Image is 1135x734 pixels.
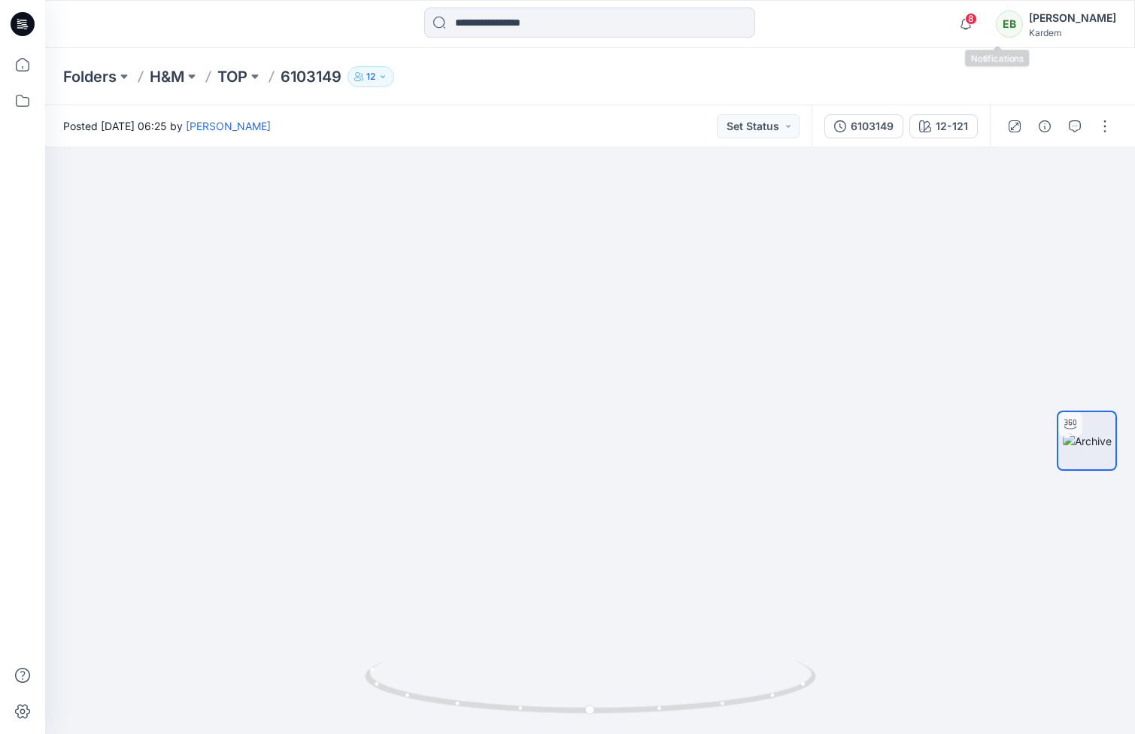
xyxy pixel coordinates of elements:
div: [PERSON_NAME] [1029,9,1116,27]
div: 12-121 [936,118,968,135]
div: 6103149 [851,118,894,135]
div: Kardem [1029,27,1116,38]
a: [PERSON_NAME] [186,120,271,132]
p: 12 [366,68,375,85]
img: Archive [1063,433,1112,449]
button: 12-121 [909,114,978,138]
p: 6103149 [281,66,341,87]
div: EB [996,11,1023,38]
a: TOP [217,66,247,87]
a: Folders [63,66,117,87]
a: H&M [150,66,184,87]
button: 6103149 [824,114,903,138]
span: 8 [965,13,977,25]
button: 12 [347,66,394,87]
button: Details [1033,114,1057,138]
span: Posted [DATE] 06:25 by [63,118,271,134]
